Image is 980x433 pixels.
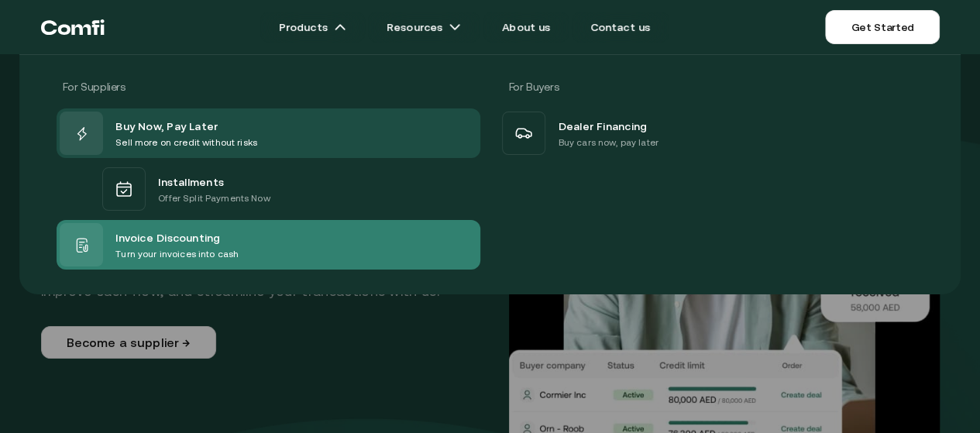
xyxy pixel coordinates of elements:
[558,135,658,150] p: Buy cars now, pay later
[158,172,224,191] span: Installments
[57,108,480,158] a: Buy Now, Pay LaterSell more on credit without risks
[449,21,462,33] img: arrow icons
[158,191,270,206] p: Offer Split Payments Now
[508,81,559,93] span: For Buyers
[825,10,939,44] a: Get Started
[115,116,218,135] span: Buy Now, Pay Later
[115,135,257,150] p: Sell more on credit without risks
[115,246,239,262] p: Turn your invoices into cash
[260,12,365,43] a: Productsarrow icons
[63,81,125,93] span: For Suppliers
[334,21,346,33] img: arrow icons
[41,4,105,50] a: Return to the top of the Comfi home page
[57,220,480,270] a: Invoice DiscountingTurn your invoices into cash
[558,116,647,135] span: Dealer Financing
[499,108,923,158] a: Dealer FinancingBuy cars now, pay later
[368,12,480,43] a: Resourcesarrow icons
[483,12,569,43] a: About us
[572,12,669,43] a: Contact us
[57,158,480,220] a: InstallmentsOffer Split Payments Now
[115,228,220,246] span: Invoice Discounting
